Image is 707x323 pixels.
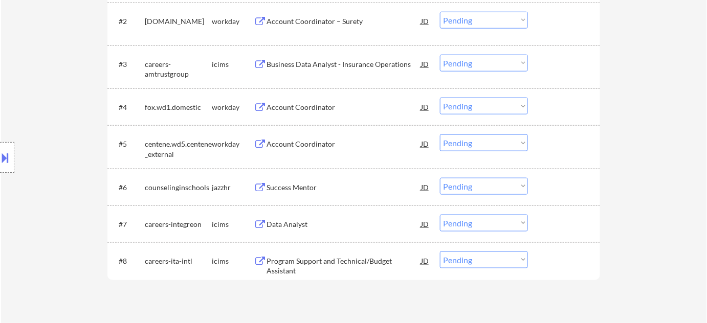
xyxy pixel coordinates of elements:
div: #2 [119,16,137,27]
div: careers-ita-intl [145,256,212,266]
div: careers-amtrustgroup [145,59,212,79]
div: #8 [119,256,137,266]
div: icims [212,256,254,266]
div: JD [420,98,430,116]
div: JD [420,215,430,233]
div: jazzhr [212,182,254,193]
div: #3 [119,59,137,70]
div: JD [420,251,430,270]
div: JD [420,55,430,73]
div: Program Support and Technical/Budget Assistant [267,256,421,276]
div: Success Mentor [267,182,421,193]
div: JD [420,178,430,196]
div: workday [212,16,254,27]
div: Account Coordinator [267,139,421,149]
div: Account Coordinator – Surety [267,16,421,27]
div: workday [212,139,254,149]
div: JD [420,134,430,153]
div: Business Data Analyst - Insurance Operations [267,59,421,70]
div: Data Analyst [267,219,421,229]
div: icims [212,219,254,229]
div: workday [212,102,254,112]
div: JD [420,12,430,30]
div: icims [212,59,254,70]
div: [DOMAIN_NAME] [145,16,212,27]
div: Account Coordinator [267,102,421,112]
